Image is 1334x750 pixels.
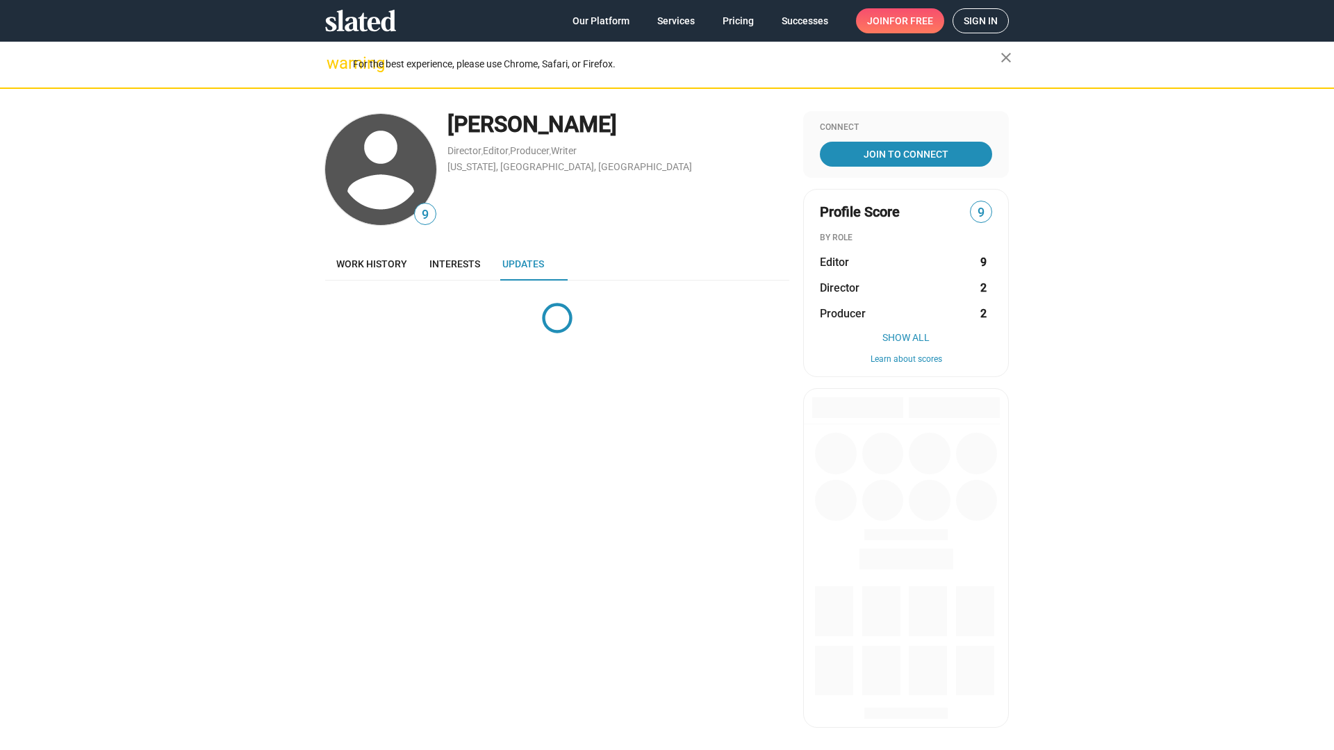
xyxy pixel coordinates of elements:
[820,142,992,167] a: Join To Connect
[711,8,765,33] a: Pricing
[889,8,933,33] span: for free
[510,145,550,156] a: Producer
[980,281,987,295] strong: 2
[447,145,481,156] a: Director
[327,55,343,72] mat-icon: warning
[820,255,849,269] span: Editor
[867,8,933,33] span: Join
[325,247,418,281] a: Work history
[856,8,944,33] a: Joinfor free
[509,148,510,156] span: ,
[429,258,480,269] span: Interests
[980,306,987,321] strong: 2
[646,8,706,33] a: Services
[971,203,991,222] span: 9
[820,306,866,321] span: Producer
[551,145,577,156] a: Writer
[980,255,987,269] strong: 9
[418,247,491,281] a: Interests
[771,8,839,33] a: Successes
[657,8,695,33] span: Services
[964,9,998,33] span: Sign in
[353,55,1000,74] div: For the best experience, please use Chrome, Safari, or Firefox.
[502,258,544,269] span: Updates
[573,8,629,33] span: Our Platform
[447,110,789,140] div: [PERSON_NAME]
[723,8,754,33] span: Pricing
[336,258,407,269] span: Work history
[550,148,551,156] span: ,
[820,332,992,343] button: Show All
[491,247,555,281] a: Updates
[820,203,900,222] span: Profile Score
[820,281,859,295] span: Director
[483,145,509,156] a: Editor
[820,354,992,365] button: Learn about scores
[415,206,436,224] span: 9
[782,8,828,33] span: Successes
[820,122,992,133] div: Connect
[481,148,483,156] span: ,
[447,161,692,172] a: [US_STATE], [GEOGRAPHIC_DATA], [GEOGRAPHIC_DATA]
[561,8,641,33] a: Our Platform
[820,233,992,244] div: BY ROLE
[998,49,1014,66] mat-icon: close
[823,142,989,167] span: Join To Connect
[953,8,1009,33] a: Sign in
